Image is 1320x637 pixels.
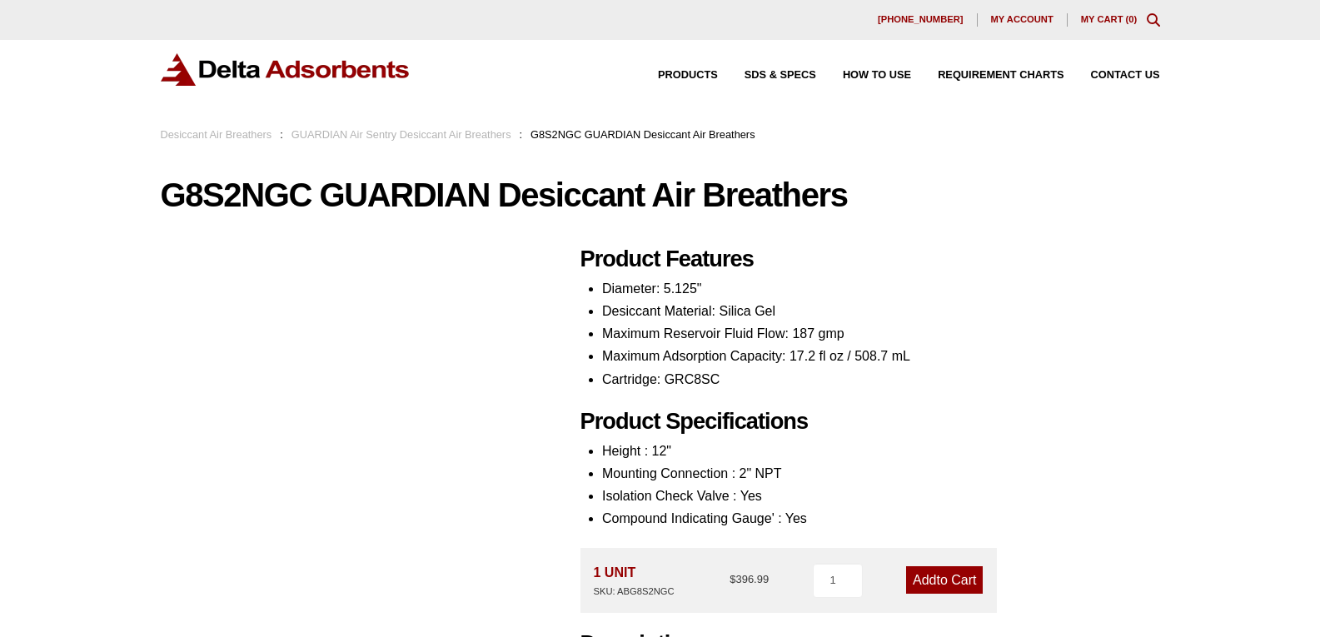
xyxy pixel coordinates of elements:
a: Contact Us [1064,70,1160,81]
h1: G8S2NGC GUARDIAN Desiccant Air Breathers [161,177,1160,212]
a: Add to Cart [906,566,983,594]
span: : [280,128,283,141]
div: SKU: ABG8S2NGC [594,584,675,600]
a: Desiccant Air Breathers [161,128,272,141]
span: SDS & SPECS [745,70,816,81]
li: Diameter: 5.125" [602,277,1160,300]
a: [PHONE_NUMBER] [864,13,978,27]
span: $ [730,573,735,585]
div: Toggle Modal Content [1147,13,1160,27]
li: Mounting Connection : 2" NPT [602,462,1160,485]
li: Desiccant Material: Silica Gel [602,300,1160,322]
span: My account [991,15,1054,24]
a: My account [978,13,1068,27]
a: Products [631,70,718,81]
span: Requirement Charts [938,70,1063,81]
li: Maximum Reservoir Fluid Flow: 187 gmp [602,322,1160,345]
h2: Product Specifications [580,408,1160,435]
li: Isolation Check Valve : Yes [602,485,1160,507]
a: SDS & SPECS [718,70,816,81]
h2: Product Features [580,246,1160,273]
li: Height : 12" [602,440,1160,462]
a: Requirement Charts [911,70,1063,81]
span: [PHONE_NUMBER] [878,15,964,24]
li: Cartridge: GRC8SC [602,368,1160,391]
span: 0 [1128,14,1133,24]
span: Products [658,70,718,81]
span: How to Use [843,70,911,81]
img: Delta Adsorbents [161,53,411,86]
span: G8S2NGC GUARDIAN Desiccant Air Breathers [530,128,755,141]
bdi: 396.99 [730,573,769,585]
a: GUARDIAN Air Sentry Desiccant Air Breathers [291,128,511,141]
div: 1 UNIT [594,561,675,600]
a: How to Use [816,70,911,81]
li: Maximum Adsorption Capacity: 17.2 fl oz / 508.7 mL [602,345,1160,367]
span: Contact Us [1091,70,1160,81]
span: : [519,128,522,141]
li: Compound Indicating Gauge' : Yes [602,507,1160,530]
a: My Cart (0) [1081,14,1138,24]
